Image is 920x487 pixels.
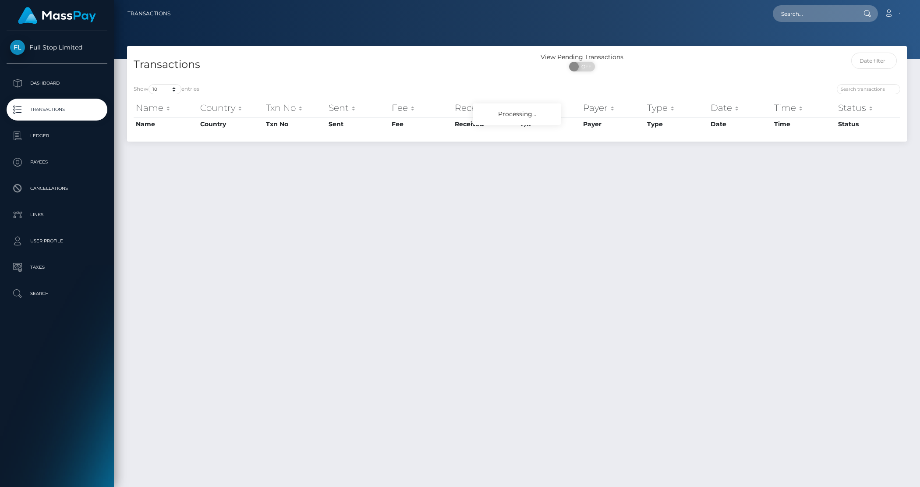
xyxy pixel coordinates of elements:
img: Full Stop Limited [10,40,25,55]
p: Payees [10,156,104,169]
th: Date [708,99,772,117]
a: Transactions [7,99,107,121]
a: Cancellations [7,178,107,199]
th: Txn No [264,117,326,131]
a: User Profile [7,230,107,252]
div: Processing... [473,103,561,125]
th: Status [836,99,900,117]
th: Fee [389,99,452,117]
a: Links [7,204,107,226]
p: Transactions [10,103,104,116]
span: Full Stop Limited [7,43,107,51]
th: Sent [326,117,390,131]
p: Cancellations [10,182,104,195]
th: Type [645,99,708,117]
h4: Transactions [134,57,510,72]
div: View Pending Transactions [517,53,647,62]
img: MassPay Logo [18,7,96,24]
input: Search transactions [837,84,900,94]
p: Ledger [10,129,104,142]
th: Fee [389,117,452,131]
label: Show entries [134,84,199,94]
p: User Profile [10,235,104,248]
th: Time [772,99,835,117]
th: Status [836,117,900,131]
a: Transactions [127,4,170,23]
input: Date filter [851,53,897,69]
th: Country [198,99,264,117]
p: Taxes [10,261,104,274]
p: Search [10,287,104,300]
th: Time [772,117,835,131]
p: Links [10,208,104,221]
th: Country [198,117,264,131]
a: Dashboard [7,72,107,94]
th: Date [708,117,772,131]
th: F/X [519,99,581,117]
a: Taxes [7,256,107,278]
th: Sent [326,99,390,117]
th: Received [453,99,519,117]
th: Name [134,117,198,131]
a: Search [7,283,107,305]
th: Received [453,117,519,131]
span: OFF [574,62,596,71]
th: Payer [581,99,645,117]
a: Ledger [7,125,107,147]
select: Showentries [149,84,181,94]
th: Payer [581,117,645,131]
input: Search... [773,5,855,22]
th: Type [645,117,708,131]
a: Payees [7,151,107,173]
p: Dashboard [10,77,104,90]
th: Txn No [264,99,326,117]
th: Name [134,99,198,117]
